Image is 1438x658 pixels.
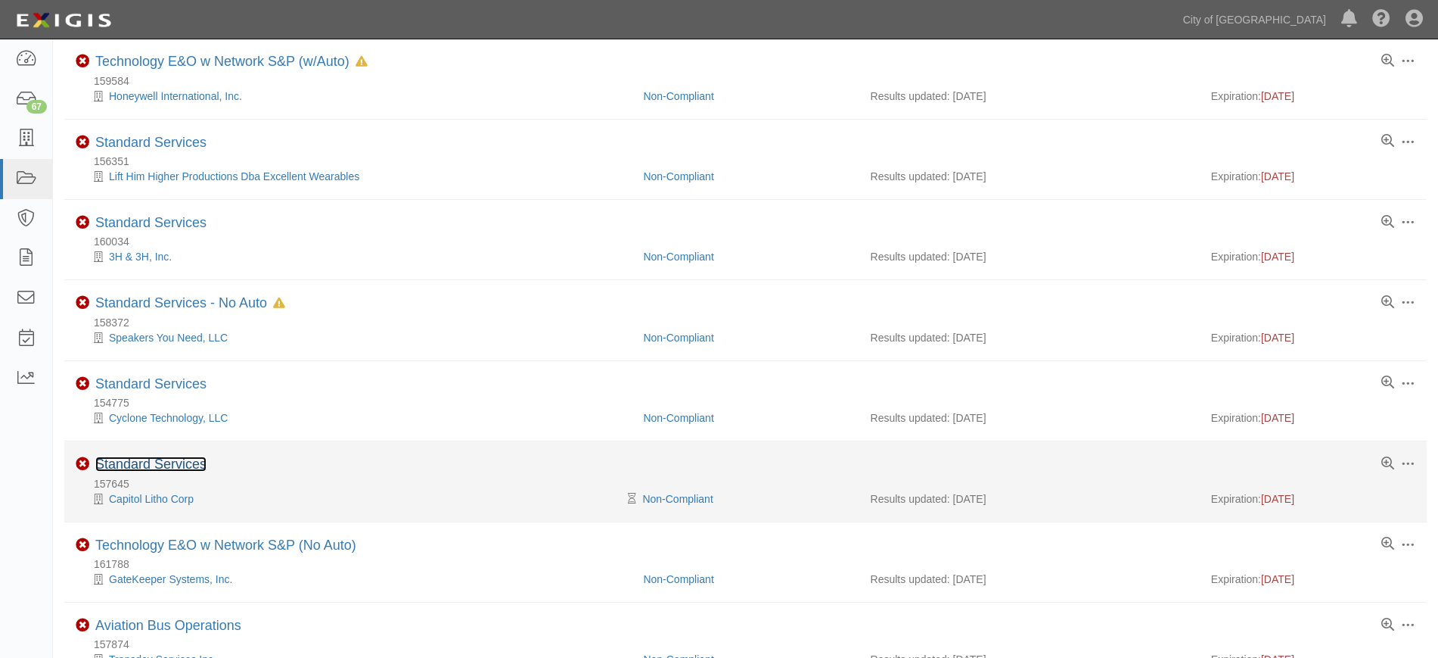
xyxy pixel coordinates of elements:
div: Honeywell International, Inc. [76,89,632,104]
a: Speakers You Need, LLC [109,332,228,344]
i: Non-Compliant [76,538,89,552]
a: 3H & 3H, Inc. [109,251,172,263]
a: View results summary [1381,457,1394,471]
a: Non-Compliant [642,493,713,505]
a: Standard Services [95,135,207,150]
div: Cyclone Technology, LLC [76,410,632,426]
div: 161788 [76,557,1427,572]
i: In Default since 06/22/2025 [356,57,368,67]
i: In Default since 08/22/2025 [273,298,285,309]
div: 3H & 3H, Inc. [76,249,632,264]
a: Lift Him Higher Productions Dba Excellent Wearables [109,170,359,182]
span: [DATE] [1261,493,1294,505]
span: [DATE] [1261,90,1294,102]
div: Aviation Bus Operations [95,618,241,635]
div: Standard Services [95,215,207,232]
div: Results updated: [DATE] [871,249,1188,264]
a: Standard Services [95,215,207,230]
a: City of [GEOGRAPHIC_DATA] [1176,5,1334,35]
a: Non-Compliant [643,90,713,102]
a: View results summary [1381,538,1394,551]
div: Capitol Litho Corp [76,491,632,507]
div: Expiration: [1211,89,1415,104]
a: Standard Services - No Auto [95,295,267,310]
div: Results updated: [DATE] [871,572,1188,587]
a: View results summary [1381,216,1394,229]
div: Results updated: [DATE] [871,410,1188,426]
span: [DATE] [1261,332,1294,344]
i: Pending Review [628,494,636,504]
div: Expiration: [1211,169,1415,184]
div: 157874 [76,637,1427,652]
i: Non-Compliant [76,136,89,149]
a: Honeywell International, Inc. [109,90,242,102]
a: View results summary [1381,376,1394,390]
a: Standard Services [95,457,207,472]
a: Aviation Bus Operations [95,618,241,633]
a: Non-Compliant [643,412,713,424]
a: View results summary [1381,135,1394,148]
i: Non-Compliant [76,55,89,68]
i: Non-Compliant [76,377,89,391]
div: Technology E&O w Network S&P (No Auto) [95,538,356,554]
span: [DATE] [1261,412,1294,424]
a: GateKeeper Systems, Inc. [109,573,232,585]
div: Lift Him Higher Productions Dba Excellent Wearables [76,169,632,184]
div: Expiration: [1211,249,1415,264]
a: View results summary [1381,619,1394,632]
i: Non-Compliant [76,457,89,471]
div: Results updated: [DATE] [871,491,1188,507]
div: Results updated: [DATE] [871,330,1188,345]
div: Standard Services [95,457,207,473]
span: [DATE] [1261,170,1294,182]
div: Expiration: [1211,410,1415,426]
a: Non-Compliant [643,573,713,585]
span: [DATE] [1261,251,1294,263]
img: logo-5460c22ac91f19d4615b14bd174203de0afe785f0fc80cf4dbbc73dc1793850b.png [11,7,116,34]
a: View results summary [1381,55,1394,68]
div: Standard Services - No Auto [95,295,285,312]
a: Capitol Litho Corp [109,493,194,505]
div: 154775 [76,395,1427,410]
div: 159584 [76,73,1427,89]
a: Standard Services [95,376,207,391]
div: Expiration: [1211,572,1415,587]
i: Non-Compliant [76,619,89,632]
i: Help Center - Complianz [1372,11,1390,29]
span: [DATE] [1261,573,1294,585]
a: Technology E&O w Network S&P (No Auto) [95,538,356,553]
div: GateKeeper Systems, Inc. [76,572,632,587]
a: Non-Compliant [643,170,713,182]
div: Speakers You Need, LLC [76,330,632,345]
i: Non-Compliant [76,216,89,229]
div: Standard Services [95,135,207,151]
div: 157645 [76,476,1427,491]
a: Cyclone Technology, LLC [109,412,228,424]
div: Results updated: [DATE] [871,169,1188,184]
a: Non-Compliant [643,251,713,263]
a: Technology E&O w Network S&P (w/Auto) [95,54,349,69]
div: 67 [26,100,47,114]
div: Results updated: [DATE] [871,89,1188,104]
div: Standard Services [95,376,207,393]
div: Expiration: [1211,491,1415,507]
div: Expiration: [1211,330,1415,345]
div: 160034 [76,234,1427,249]
i: Non-Compliant [76,296,89,310]
a: View results summary [1381,296,1394,310]
div: 158372 [76,315,1427,330]
div: Technology E&O w Network S&P (w/Auto) [95,54,368,70]
a: Non-Compliant [643,332,713,344]
div: 156351 [76,154,1427,169]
